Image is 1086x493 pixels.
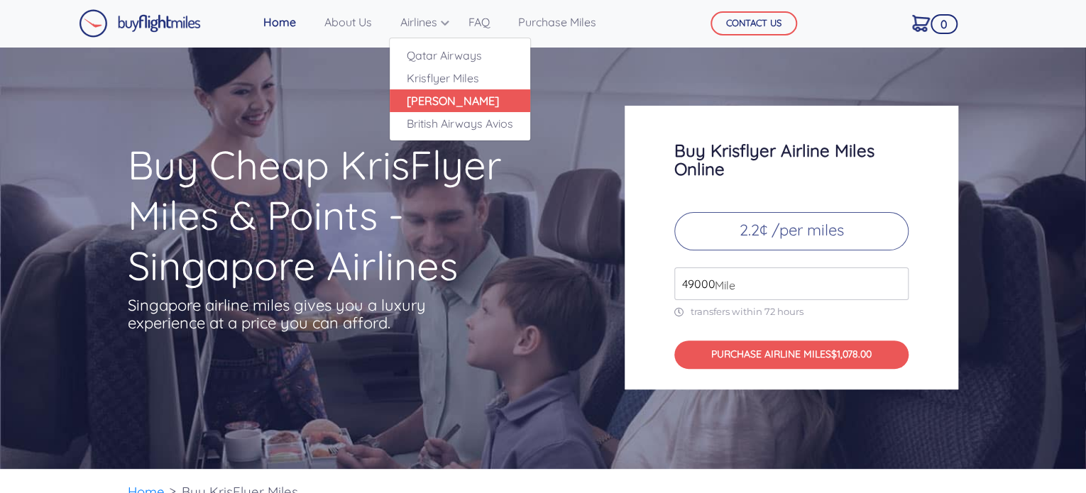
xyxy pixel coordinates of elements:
[674,212,909,250] p: 2.2¢ /per miles
[463,8,495,36] a: FAQ
[390,89,530,112] a: [PERSON_NAME]
[128,297,447,332] p: Singapore airline miles gives you a luxury experience at a price you can afford.
[906,8,936,38] a: 0
[79,6,201,41] a: Buy Flight Miles Logo
[708,277,735,294] span: Mile
[389,38,531,141] div: Airlines
[390,67,530,89] a: Krisflyer Miles
[674,306,909,318] p: transfers within 72 hours
[674,340,909,370] button: PURCHASE AIRLINE MILES$1,078.00
[674,141,909,178] h3: Buy Krisflyer Airline Miles Online
[931,14,958,34] span: 0
[79,9,201,38] img: Buy Flight Miles Logo
[128,140,569,291] h1: Buy Cheap KrisFlyer Miles & Points - Singapore Airlines
[390,44,530,67] a: Qatar Airways
[912,15,930,32] img: Cart
[395,8,446,36] a: Airlines
[319,8,378,36] a: About Us
[390,112,530,135] a: British Airways Avios
[711,11,797,35] button: CONTACT US
[831,348,872,360] span: $1,078.00
[258,8,302,36] a: Home
[512,8,602,36] a: Purchase Miles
